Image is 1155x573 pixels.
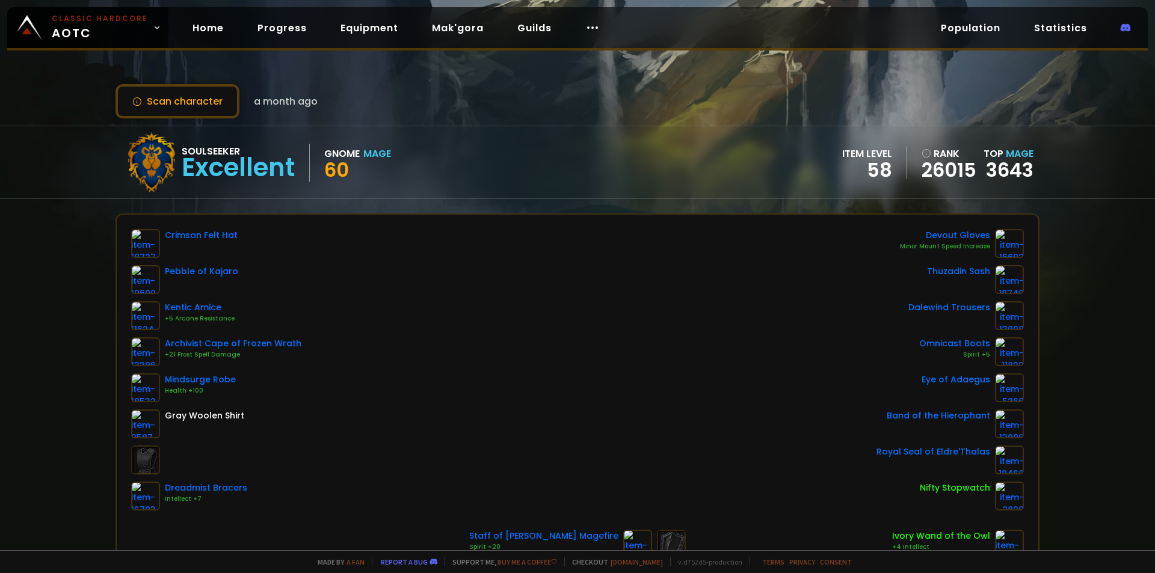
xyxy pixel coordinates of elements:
a: Mak'gora [422,16,493,40]
div: Minor Mount Speed Increase [900,242,990,251]
a: Statistics [1024,16,1097,40]
div: Spirit +20 [469,542,618,552]
div: Top [984,146,1033,161]
div: +21 Frost Spell Damage [165,350,301,360]
span: 60 [324,156,349,183]
a: Home [183,16,233,40]
a: 26015 [922,161,976,179]
div: +4 Intellect [892,542,990,552]
a: Progress [248,16,316,40]
div: Crimson Felt Hat [165,229,238,242]
img: item-13096 [995,409,1024,438]
a: Report a bug [381,557,428,566]
a: Terms [762,557,784,566]
div: Nifty Stopwatch [920,482,990,494]
span: a month ago [254,94,318,109]
a: Consent [820,557,852,566]
img: item-13386 [131,337,160,366]
div: rank [922,146,976,161]
div: Health +100 [165,386,236,396]
img: item-13000 [623,530,652,559]
div: Archivist Cape of Frozen Wrath [165,337,301,350]
div: Gray Woolen Shirt [165,409,244,422]
img: item-18468 [995,446,1024,474]
span: Checkout [564,557,663,566]
span: AOTC [52,13,148,42]
span: v. d752d5 - production [670,557,742,566]
a: a fan [346,557,365,566]
img: item-15279 [995,530,1024,559]
img: item-11624 [131,301,160,330]
div: Pebble of Kajaro [165,265,238,278]
a: Population [931,16,1010,40]
img: item-19600 [131,265,160,294]
div: Band of the Hierophant [887,409,990,422]
img: item-11822 [995,337,1024,366]
div: Mindsurge Robe [165,373,236,386]
div: Royal Seal of Eldre'Thalas [876,446,990,458]
span: Support me, [445,557,557,566]
div: Gnome [324,146,360,161]
img: item-2587 [131,409,160,438]
img: item-18740 [995,265,1024,294]
div: Staff of [PERSON_NAME] Magefire [469,530,618,542]
span: Mage [1006,147,1033,161]
small: Classic Hardcore [52,13,148,24]
a: Classic HardcoreAOTC [7,7,168,48]
div: 58 [842,161,892,179]
div: Ivory Wand of the Owl [892,530,990,542]
div: Intellect +7 [165,494,247,504]
a: [DOMAIN_NAME] [611,557,663,566]
img: item-18727 [131,229,160,258]
a: Privacy [789,557,815,566]
button: Scan character [115,84,239,118]
a: Buy me a coffee [497,557,557,566]
div: Devout Gloves [900,229,990,242]
img: item-16692 [995,229,1024,258]
a: Equipment [331,16,408,40]
div: Spirit +5 [919,350,990,360]
a: Guilds [508,16,561,40]
span: Made by [310,557,365,566]
div: Omnicast Boots [919,337,990,350]
div: Excellent [182,159,295,177]
img: item-13008 [995,301,1024,330]
div: Dreadmist Bracers [165,482,247,494]
div: Mage [363,146,391,161]
a: 3643 [986,156,1033,183]
div: Dalewind Trousers [908,301,990,314]
div: +5 Arcane Resistance [165,314,235,323]
div: Eye of Adaegus [922,373,990,386]
img: item-18532 [131,373,160,402]
div: item level [842,146,892,161]
div: Kentic Amice [165,301,235,314]
div: Thuzadin Sash [927,265,990,278]
img: item-16703 [131,482,160,510]
img: item-2820 [995,482,1024,510]
div: Soulseeker [182,144,295,159]
img: item-5266 [995,373,1024,402]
